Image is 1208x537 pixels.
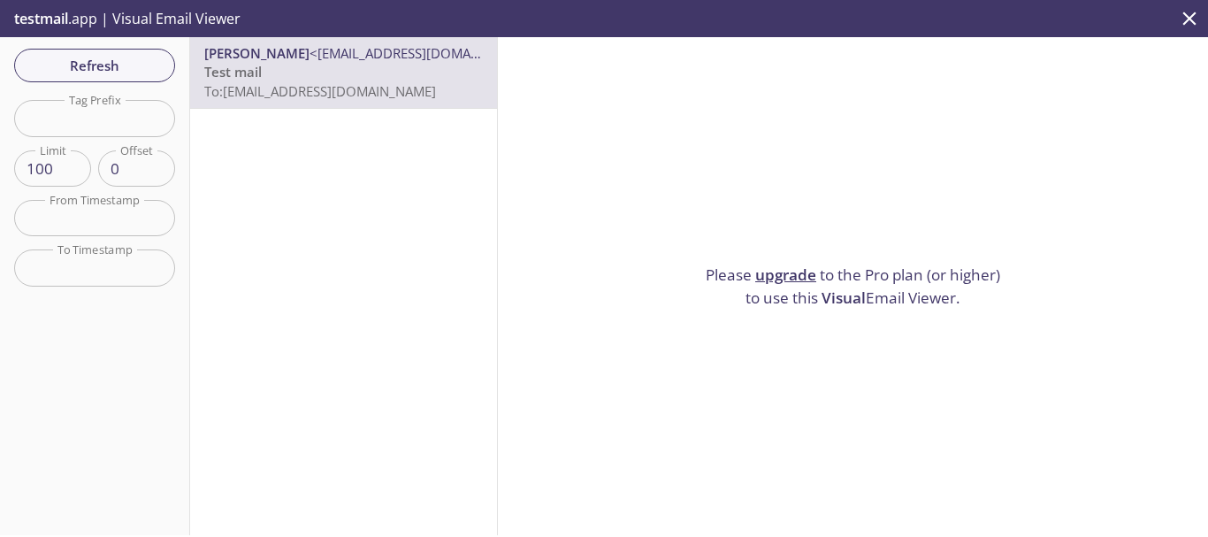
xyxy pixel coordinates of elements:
span: Test mail [204,63,262,81]
div: [PERSON_NAME]<[EMAIL_ADDRESS][DOMAIN_NAME]>Test mailTo:[EMAIL_ADDRESS][DOMAIN_NAME] [190,37,497,108]
span: [PERSON_NAME] [204,44,310,62]
span: Visual [822,288,866,308]
span: Refresh [28,54,161,77]
button: Refresh [14,49,175,82]
span: To: [EMAIL_ADDRESS][DOMAIN_NAME] [204,82,436,100]
a: upgrade [755,265,816,285]
span: <[EMAIL_ADDRESS][DOMAIN_NAME]> [310,44,539,62]
span: testmail [14,9,68,28]
p: Please to the Pro plan (or higher) to use this Email Viewer. [699,264,1008,309]
nav: emails [190,37,497,109]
